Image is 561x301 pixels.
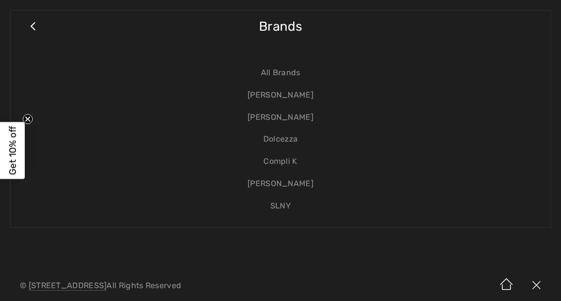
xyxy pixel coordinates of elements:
span: Brands [259,9,302,44]
img: Home [492,270,521,301]
a: Compli K [20,150,541,173]
span: Get 10% off [7,126,18,175]
a: [PERSON_NAME] [20,173,541,195]
button: Close teaser [23,114,33,124]
a: All Brands [20,62,541,84]
a: Dolcezza [20,128,541,150]
a: [PERSON_NAME] [20,84,541,106]
p: © All Rights Reserved [20,282,330,289]
a: SLNY [20,195,541,217]
img: X [521,270,551,301]
a: [PERSON_NAME] [20,106,541,129]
